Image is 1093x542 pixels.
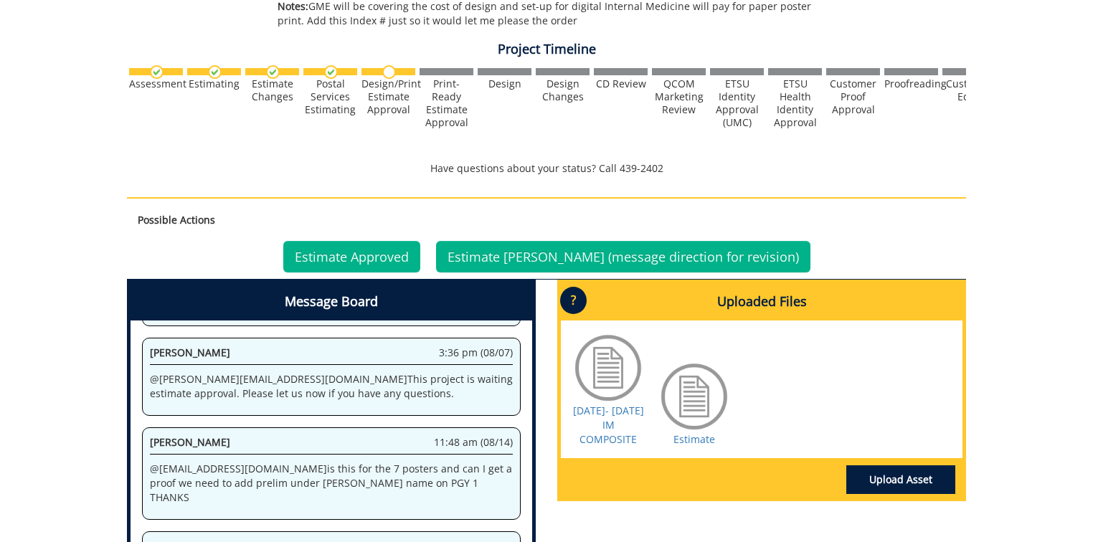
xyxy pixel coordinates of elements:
[150,372,513,401] p: @ [PERSON_NAME][EMAIL_ADDRESS][DOMAIN_NAME] This project is waiting estimate approval. Please let...
[884,77,938,90] div: Proofreading
[138,213,215,227] strong: Possible Actions
[573,404,644,446] a: [DATE]- [DATE] IM COMPOSITE
[652,77,706,116] div: QCOM Marketing Review
[942,77,996,103] div: Customer Edits
[150,65,164,79] img: checkmark
[478,77,531,90] div: Design
[436,241,810,272] a: Estimate [PERSON_NAME] (message direction for revision)
[187,77,241,90] div: Estimating
[361,77,415,116] div: Design/Print Estimate Approval
[826,77,880,116] div: Customer Proof Approval
[673,432,715,446] a: Estimate
[266,65,280,79] img: checkmark
[303,77,357,116] div: Postal Services Estimating
[536,77,590,103] div: Design Changes
[127,161,966,176] p: Have questions about your status? Call 439-2402
[208,65,222,79] img: checkmark
[434,435,513,450] span: 11:48 am (08/14)
[768,77,822,129] div: ETSU Health Identity Approval
[324,65,338,79] img: checkmark
[846,465,955,494] a: Upload Asset
[561,283,962,320] h4: Uploaded Files
[150,346,230,359] span: [PERSON_NAME]
[560,287,587,314] p: ?
[420,77,473,129] div: Print-Ready Estimate Approval
[283,241,420,272] a: Estimate Approved
[127,42,966,57] h4: Project Timeline
[150,435,230,449] span: [PERSON_NAME]
[382,65,396,79] img: no
[150,462,513,505] p: @ [EMAIL_ADDRESS][DOMAIN_NAME] is this for the 7 posters and can I get a proof we need to add pre...
[245,77,299,103] div: Estimate Changes
[131,283,532,320] h4: Message Board
[129,77,183,90] div: Assessment
[710,77,764,129] div: ETSU Identity Approval (UMC)
[594,77,648,90] div: CD Review
[439,346,513,360] span: 3:36 pm (08/07)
